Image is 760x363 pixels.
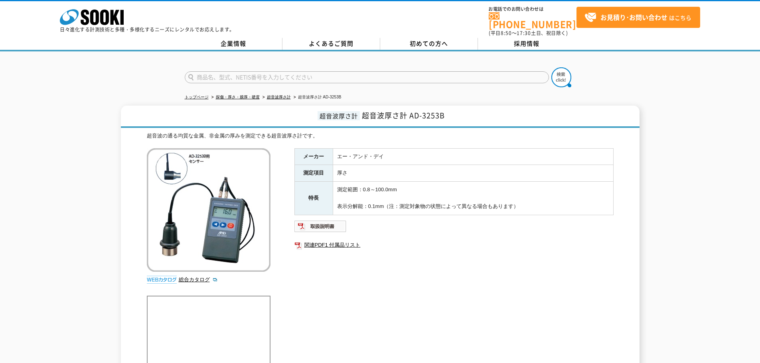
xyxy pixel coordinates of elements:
[294,220,347,233] img: 取扱説明書
[489,12,576,29] a: [PHONE_NUMBER]
[294,148,333,165] th: メーカー
[333,182,613,215] td: 測定範囲：0.8～100.0mm 表示分解能：0.1mm（注：測定対象物の状態によって異なる場合もあります）
[179,277,218,283] a: 総合カタログ
[410,39,448,48] span: 初めての方へ
[294,182,333,215] th: 特長
[517,29,531,37] span: 17:30
[551,67,571,87] img: btn_search.png
[318,111,360,120] span: 超音波厚さ計
[333,165,613,182] td: 厚さ
[185,95,209,99] a: トップページ
[267,95,291,99] a: 超音波厚さ計
[380,38,478,50] a: 初めての方へ
[489,7,576,12] span: お電話でのお問い合わせは
[600,12,667,22] strong: お見積り･お問い合わせ
[294,240,614,250] a: 関連PDF1 付属品リスト
[576,7,700,28] a: お見積り･お問い合わせはこちら
[185,38,282,50] a: 企業情報
[294,165,333,182] th: 測定項目
[489,29,568,37] span: (平日 ～ 土日、祝日除く)
[185,71,549,83] input: 商品名、型式、NETIS番号を入力してください
[501,29,512,37] span: 8:50
[478,38,576,50] a: 採用情報
[333,148,613,165] td: エー・アンド・デイ
[584,12,691,24] span: はこちら
[147,132,614,140] div: 超音波の通る均質な金属、非金属の厚みを測定できる超音波厚さ計です。
[362,110,445,121] span: 超音波厚さ計 AD-3253B
[216,95,260,99] a: 探傷・厚さ・膜厚・硬度
[147,276,177,284] img: webカタログ
[294,225,347,231] a: 取扱説明書
[282,38,380,50] a: よくあるご質問
[292,93,342,102] li: 超音波厚さ計 AD-3253B
[60,27,235,32] p: 日々進化する計測技術と多種・多様化するニーズにレンタルでお応えします。
[147,148,270,272] img: 超音波厚さ計 AD-3253B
